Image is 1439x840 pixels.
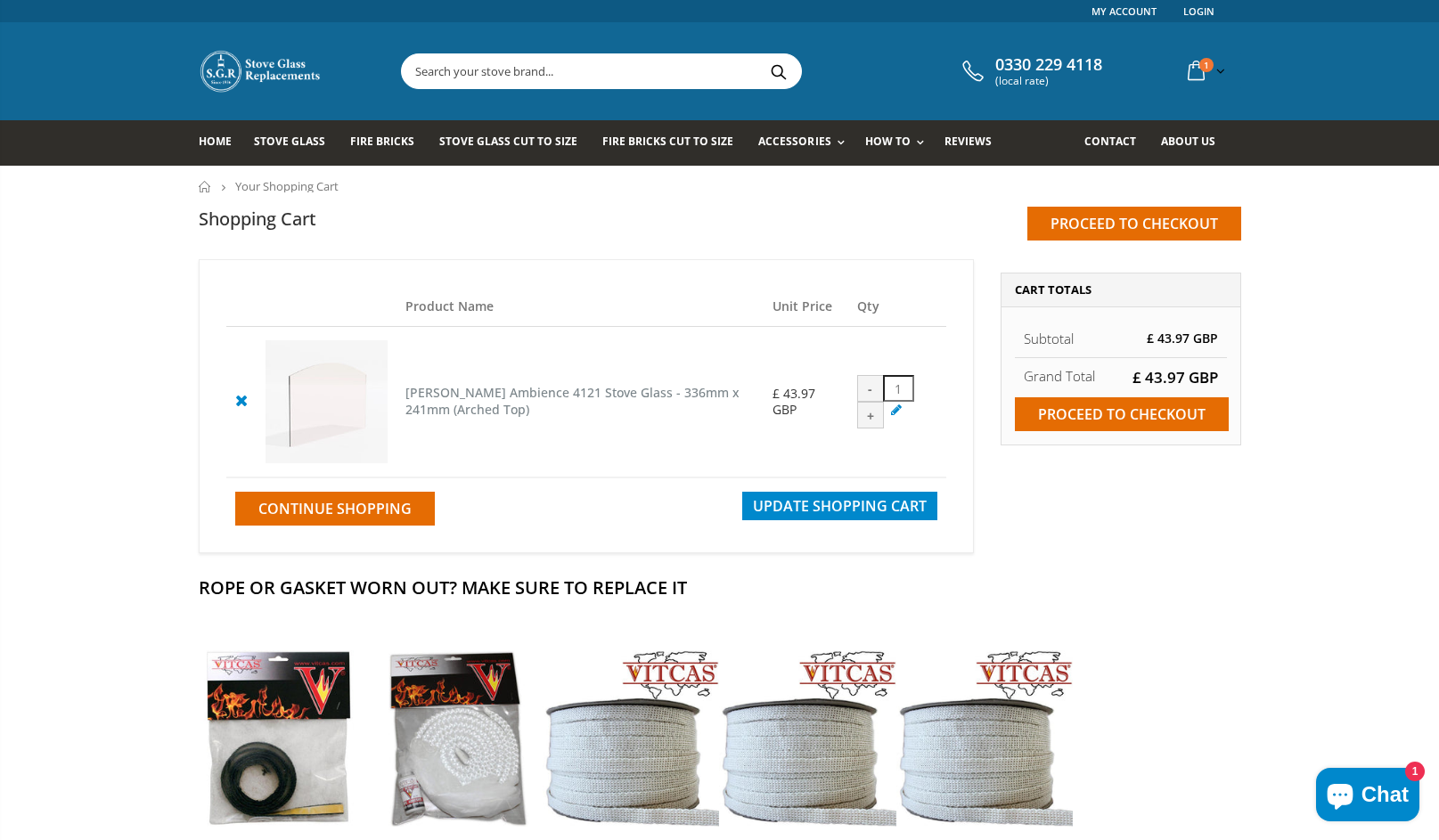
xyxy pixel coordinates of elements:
[235,178,339,194] span: Your Shopping Cart
[896,650,1073,827] img: Vitcas stove glass bedding in tape
[764,287,848,327] th: Unit Price
[199,207,316,231] h1: Shopping Cart
[1132,367,1218,387] span: £ 43.97 GBP
[199,181,212,192] a: Home
[254,134,325,149] span: Stove Glass
[199,575,1241,599] h2: Rope Or Gasket Worn Out? Make Sure To Replace It
[199,134,232,149] span: Home
[848,287,946,327] th: Qty
[190,650,366,827] img: Vitcas stove glass bedding in tape
[350,134,414,149] span: Fire Bricks
[1024,330,1074,347] span: Subtotal
[439,134,577,149] span: Stove Glass Cut To Size
[742,492,937,520] button: Update Shopping Cart
[759,54,799,88] button: Search
[857,402,884,428] div: +
[254,120,339,166] a: Stove Glass
[758,134,830,149] span: Accessories
[944,120,1005,166] a: Reviews
[1181,53,1229,88] a: 1
[944,134,992,149] span: Reviews
[1147,330,1218,347] span: £ 43.97 GBP
[602,134,733,149] span: Fire Bricks Cut To Size
[753,496,927,516] span: Update Shopping Cart
[1161,120,1229,166] a: About us
[1084,134,1136,149] span: Contact
[758,120,853,166] a: Accessories
[865,134,911,149] span: How To
[1027,207,1241,241] input: Proceed to checkout
[995,55,1102,75] span: 0330 229 4118
[1024,367,1095,385] strong: Grand Total
[1199,58,1214,72] span: 1
[773,385,815,418] span: £ 43.97 GBP
[439,120,591,166] a: Stove Glass Cut To Size
[397,287,764,327] th: Product Name
[199,49,323,94] img: Stove Glass Replacement
[995,75,1102,87] span: (local rate)
[719,650,895,827] img: Vitcas stove glass bedding in tape
[366,650,543,827] img: Vitcas white rope, glue and gloves kit 10mm
[350,120,428,166] a: Fire Bricks
[543,650,719,827] img: Vitcas stove glass bedding in tape
[235,492,435,526] a: Continue Shopping
[1311,768,1425,826] inbox-online-store-chat: Shopify online store chat
[258,499,412,518] span: Continue Shopping
[1015,397,1229,431] input: Proceed to checkout
[1161,134,1215,149] span: About us
[1015,281,1092,298] span: Cart Totals
[1084,120,1149,166] a: Contact
[405,384,740,418] a: [PERSON_NAME] Ambience 4121 Stove Glass - 336mm x 241mm (Arched Top)
[865,120,933,166] a: How To
[958,55,1102,87] a: 0330 229 4118 (local rate)
[402,54,1001,88] input: Search your stove brand...
[199,120,245,166] a: Home
[857,375,884,402] div: -
[266,340,388,463] img: Burley Ambience 4121 Stove Glass - 336mm x 241mm (Arched Top)
[602,120,747,166] a: Fire Bricks Cut To Size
